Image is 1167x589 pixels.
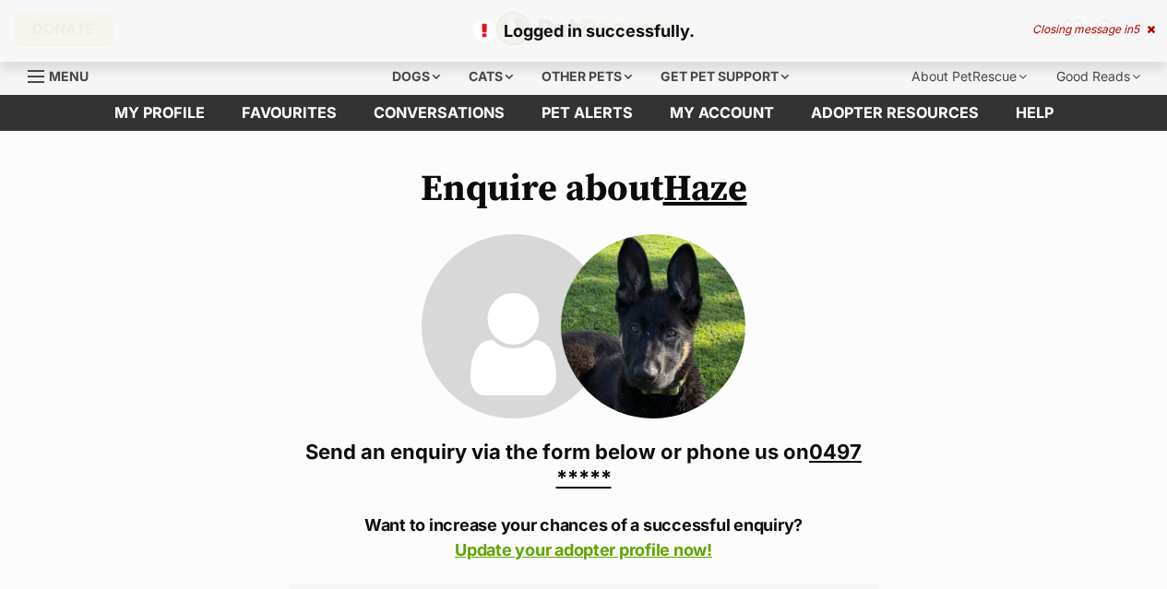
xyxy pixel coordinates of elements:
div: Other pets [529,58,645,95]
div: About PetRescue [899,58,1040,95]
a: My profile [96,95,223,131]
a: My account [651,95,792,131]
h1: Enquire about [289,168,879,210]
h3: Send an enquiry via the form below or phone us on [289,439,879,490]
span: Menu [49,68,89,84]
img: Haze [561,234,745,418]
a: Pet alerts [523,95,651,131]
p: Want to increase your chances of a successful enquiry? [289,512,879,562]
div: Dogs [379,58,453,95]
div: Good Reads [1043,58,1153,95]
div: Cats [456,58,526,95]
div: Get pet support [648,58,802,95]
a: Haze [663,166,747,212]
a: Update your adopter profile now! [455,540,712,560]
a: Favourites [223,95,355,131]
a: Adopter resources [792,95,997,131]
a: Menu [28,58,101,91]
a: Help [997,95,1072,131]
a: conversations [355,95,523,131]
